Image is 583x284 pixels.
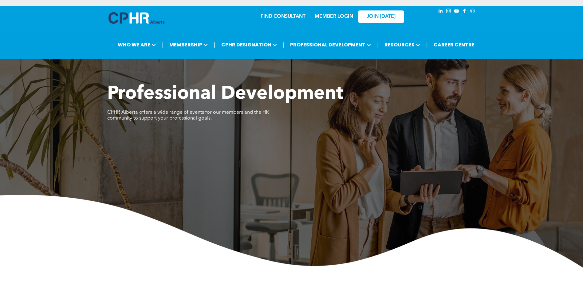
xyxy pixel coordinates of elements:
[261,14,305,19] a: FIND CONSULTANT
[367,14,396,20] span: JOIN [DATE]
[437,8,444,16] a: linkedin
[469,8,476,16] a: Social network
[108,12,164,24] img: A blue and white logo for cp alberta
[214,38,215,51] li: |
[383,39,422,50] span: RESOURCES
[107,85,343,103] span: Professional Development
[288,39,373,50] span: PROFESSIONAL DEVELOPMENT
[426,38,428,51] li: |
[461,8,468,16] a: facebook
[315,14,353,19] a: MEMBER LOGIN
[358,10,404,23] a: JOIN [DATE]
[219,39,279,50] span: CPHR DESIGNATION
[167,39,210,50] span: MEMBERSHIP
[377,38,379,51] li: |
[283,38,285,51] li: |
[107,110,269,121] span: CPHR Alberta offers a wide range of events for our members and the HR community to support your p...
[162,38,163,51] li: |
[445,8,452,16] a: instagram
[453,8,460,16] a: youtube
[116,39,158,50] span: WHO WE ARE
[432,39,476,50] a: CAREER CENTRE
